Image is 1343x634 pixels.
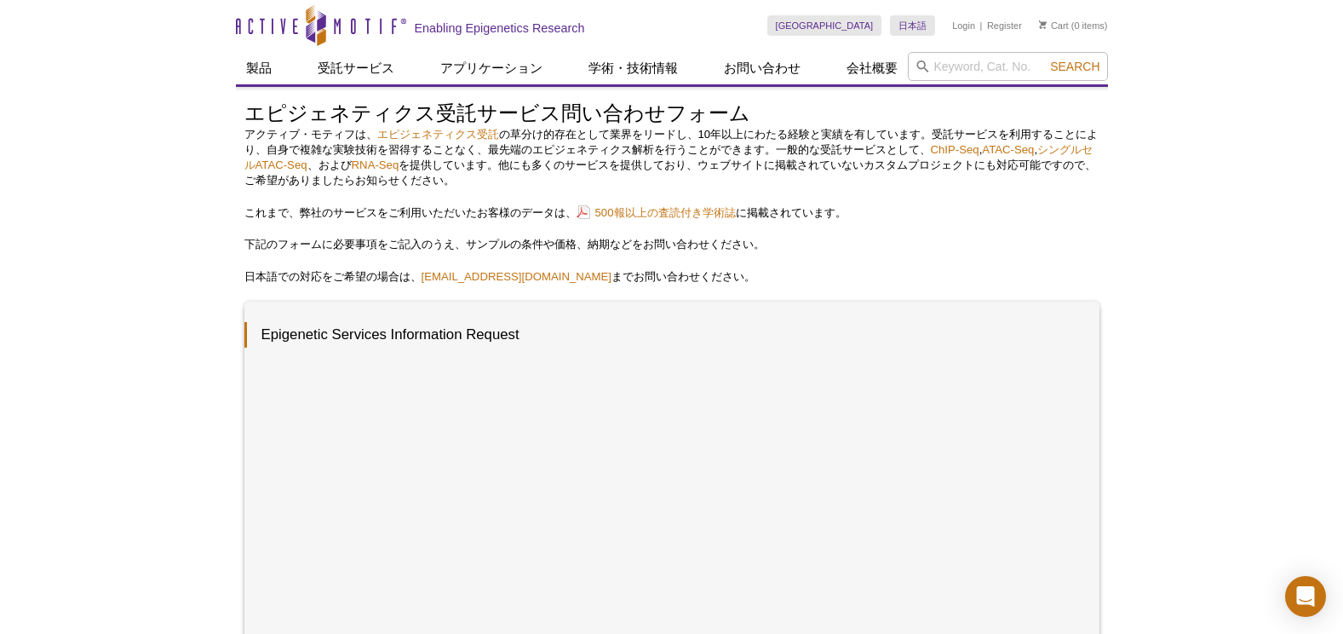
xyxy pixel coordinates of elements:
[244,205,1099,221] p: これまで、弊社のサービスをご利用いただいたお客様のデータは、 に掲載されています。
[908,52,1108,81] input: Keyword, Cat. No.
[244,237,1099,252] p: 下記のフォームに必要事項をご記入のうえ、サンプルの条件や価格、納期などをお問い合わせください。
[952,20,975,32] a: Login
[987,20,1022,32] a: Register
[415,20,585,36] h2: Enabling Epigenetics Research
[577,205,736,221] a: 500報以上の査読付き学術誌
[1050,60,1099,73] span: Search
[1039,20,1047,29] img: Your Cart
[307,52,405,84] a: 受託サービス
[767,15,882,36] a: [GEOGRAPHIC_DATA]
[982,143,1034,156] a: ATAC-Seq
[236,52,282,84] a: 製品
[244,269,1099,285] p: 日本語での対応をご希望の場合は、 までお問い合わせください。
[1285,576,1326,617] div: Open Intercom Messenger
[1045,59,1105,74] button: Search
[422,270,612,283] a: [EMAIL_ADDRESS][DOMAIN_NAME]
[836,52,908,84] a: 会社概要
[244,143,1093,171] a: シングルセルATAC-Seq
[1039,20,1069,32] a: Cart
[430,52,553,84] a: アプリケーション
[352,158,399,171] a: RNA-Seq
[244,102,1099,127] h1: エピジェネティクス受託サービス問い合わせフォーム
[714,52,811,84] a: お問い合わせ
[1039,15,1108,36] li: (0 items)
[244,127,1099,188] p: アクティブ・モティフは、 の草分け的存在として業界をリードし、10年以上にわたる経験と実績を有しています。受託サービスを利用することにより、自身で複雑な実験技術を習得することなく、最先端のエピジ...
[980,15,983,36] li: |
[931,143,979,156] a: ChIP-Seq
[578,52,688,84] a: 学術・技術情報
[244,322,1082,348] h3: Epigenetic Services Information Request
[377,128,499,141] a: エピジェネティクス受託
[890,15,935,36] a: 日本語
